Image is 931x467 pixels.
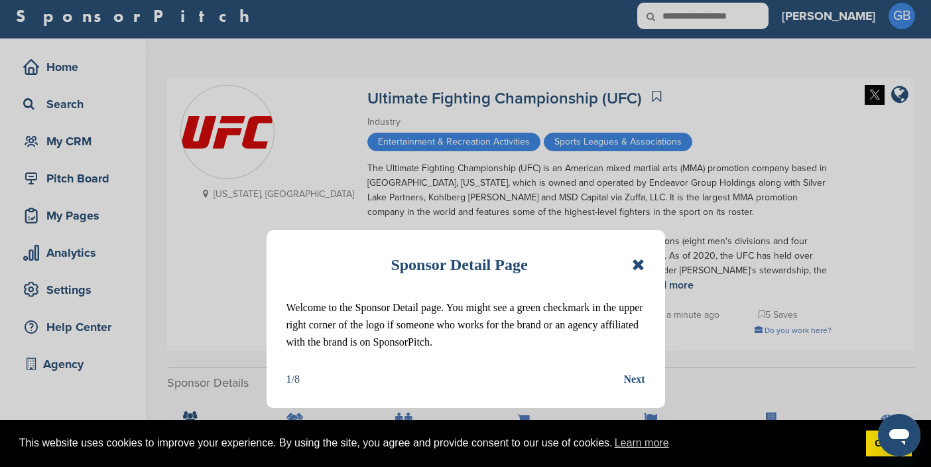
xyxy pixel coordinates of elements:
a: dismiss cookie message [866,431,912,457]
a: learn more about cookies [613,433,671,453]
h1: Sponsor Detail Page [391,250,527,279]
p: Welcome to the Sponsor Detail page. You might see a green checkmark in the upper right corner of ... [286,299,645,351]
span: This website uses cookies to improve your experience. By using the site, you agree and provide co... [19,433,855,453]
div: 1/8 [286,371,300,388]
button: Next [624,371,645,388]
iframe: Button to launch messaging window [878,414,920,456]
